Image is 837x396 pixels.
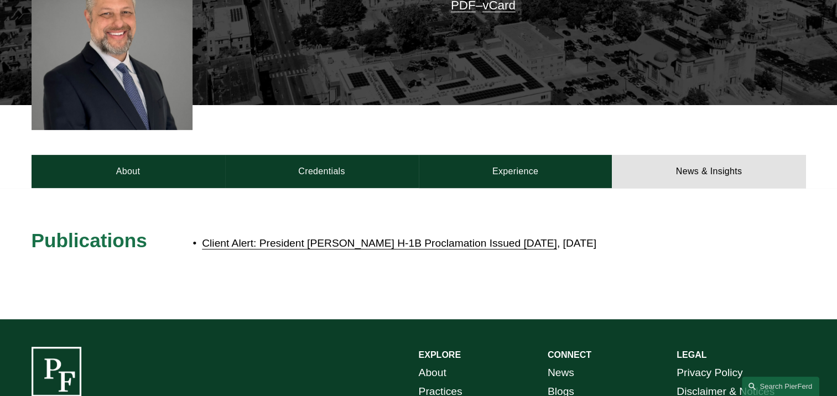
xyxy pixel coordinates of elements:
[32,230,147,251] span: Publications
[548,363,574,383] a: News
[202,237,557,249] a: Client Alert: President [PERSON_NAME] H-1B Proclamation Issued [DATE]
[419,363,446,383] a: About
[419,155,612,188] a: Experience
[742,377,819,396] a: Search this site
[548,350,591,359] strong: CONNECT
[612,155,805,188] a: News & Insights
[202,234,709,253] p: , [DATE]
[419,350,461,359] strong: EXPLORE
[677,363,742,383] a: Privacy Policy
[677,350,706,359] strong: LEGAL
[32,155,225,188] a: About
[225,155,419,188] a: Credentials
